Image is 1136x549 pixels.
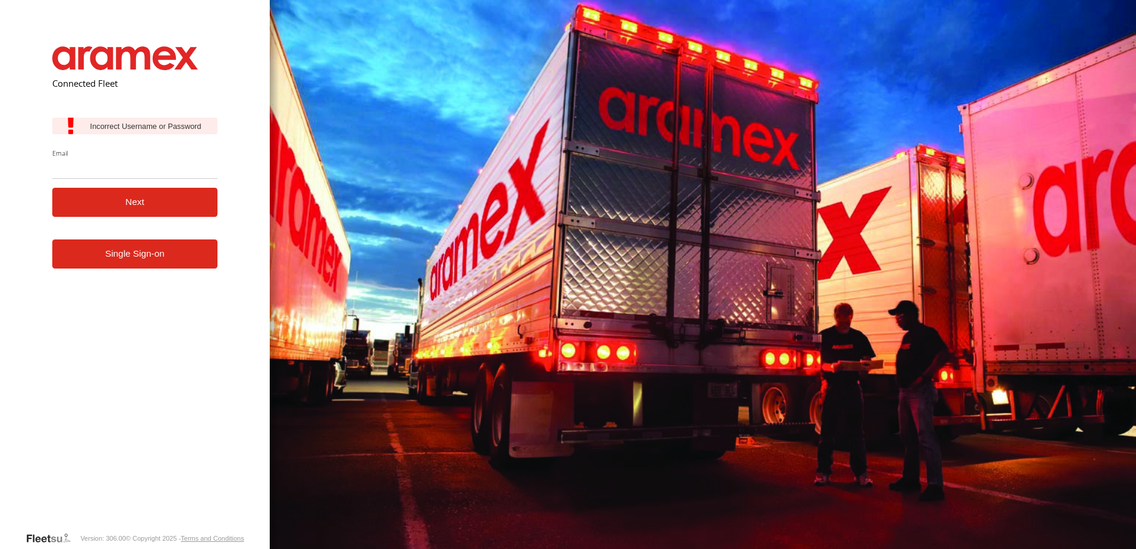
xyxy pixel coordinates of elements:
a: Visit our Website [26,532,80,544]
div: Version: 306.00 [80,535,125,542]
h2: Connected Fleet [52,77,218,89]
img: Aramex [52,46,198,70]
div: © Copyright 2025 - [126,535,244,542]
button: Next [52,188,218,217]
a: Terms and Conditions [181,535,244,542]
label: Email [52,149,218,157]
a: Single Sign-on [52,239,218,269]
